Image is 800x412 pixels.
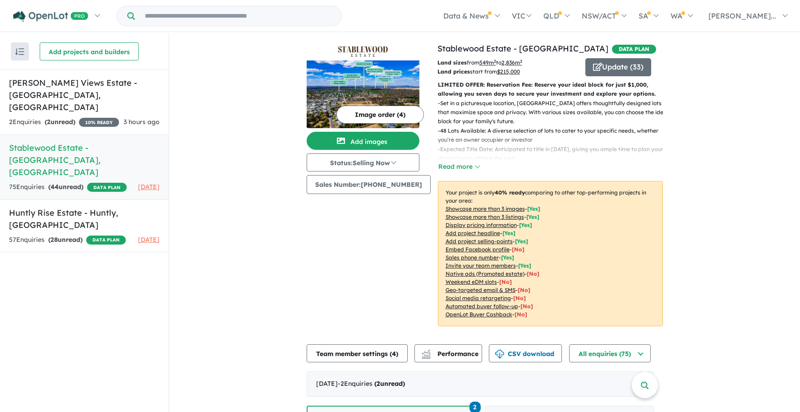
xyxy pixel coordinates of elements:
b: 40 % ready [495,189,525,196]
p: - Expected Title Date: Anticipated to title in [DATE], giving you ample time to plan your dream h... [438,145,670,163]
img: Openlot PRO Logo White [13,11,88,22]
span: [No] [499,278,512,285]
u: 2,836 m [501,59,522,66]
h5: Huntly Rise Estate - Huntly , [GEOGRAPHIC_DATA] [9,207,160,231]
button: Update (33) [585,58,651,76]
span: [No] [527,270,539,277]
div: 75 Enquir ies [9,182,127,193]
span: Performance [423,350,478,358]
span: [No] [518,287,530,293]
span: DATA PLAN [87,183,127,192]
span: [ No ] [512,246,524,253]
u: Weekend eDM slots [446,278,497,285]
div: [DATE] [307,371,654,397]
button: Performance [414,344,482,362]
span: [ Yes ] [515,238,528,245]
img: sort.svg [15,48,24,55]
u: 549 m [479,59,496,66]
img: bar-chart.svg [422,352,431,358]
button: Read more [438,162,480,172]
button: Add projects and builders [40,42,139,60]
span: 28 [51,236,58,244]
span: [ Yes ] [526,213,539,220]
button: Image order (4) [336,106,424,124]
div: 57 Enquir ies [9,235,126,245]
button: CSV download [489,344,562,362]
div: 2 Enquir ies [9,117,119,128]
img: download icon [495,350,504,359]
span: 10 % READY [79,118,119,127]
a: Stablewood Estate - [GEOGRAPHIC_DATA] [437,43,608,54]
span: [DATE] [138,236,160,244]
h5: Stablewood Estate - [GEOGRAPHIC_DATA] , [GEOGRAPHIC_DATA] [9,142,160,178]
u: Display pricing information [446,222,517,228]
span: 2 [47,118,51,126]
span: 2 [377,380,380,388]
span: [No] [520,303,533,310]
u: OpenLot Buyer Cashback [446,311,512,318]
u: Social media retargeting [446,295,511,301]
span: [DATE] [138,183,160,191]
u: $ 215,000 [497,68,520,75]
strong: ( unread) [45,118,75,126]
button: Status:Selling Now [307,153,419,171]
a: Stablewood Estate - Benalla LogoStablewood Estate - Benalla [307,42,419,128]
span: [ Yes ] [501,254,514,261]
img: line-chart.svg [422,350,430,355]
span: 4 [392,350,396,358]
p: LIMITED OFFER: Reservation Fee: Reserve your ideal block for just $1,000, allowing you seven days... [438,80,663,99]
strong: ( unread) [48,183,83,191]
span: 44 [51,183,59,191]
u: Showcase more than 3 images [446,205,525,212]
span: DATA PLAN [612,45,656,54]
u: Geo-targeted email & SMS [446,287,515,293]
strong: ( unread) [48,236,83,244]
sup: 2 [494,59,496,64]
span: to [496,59,522,66]
span: [PERSON_NAME]... [708,11,776,20]
span: [No] [513,295,526,301]
b: Land prices [437,68,470,75]
u: Sales phone number [446,254,499,261]
b: Land sizes [437,59,467,66]
button: Add images [307,132,419,150]
sup: 2 [520,59,522,64]
span: [No] [515,311,527,318]
u: Showcase more than 3 listings [446,213,524,220]
button: Team member settings (4) [307,344,408,362]
span: [ Yes ] [502,230,515,236]
strong: ( unread) [374,380,405,388]
span: [ Yes ] [527,205,540,212]
u: Invite your team members [446,262,516,269]
u: Native ads (Promoted estate) [446,270,524,277]
p: - Set in a picturesque location, [GEOGRAPHIC_DATA] offers thoughtfully designed lots that maximiz... [438,99,670,126]
span: DATA PLAN [86,236,126,245]
input: Try estate name, suburb, builder or developer [137,6,340,26]
p: - 48 Lots Available: A diverse selection of lots to cater to your specific needs, whether you’re ... [438,126,670,145]
h5: [PERSON_NAME] Views Estate - [GEOGRAPHIC_DATA] , [GEOGRAPHIC_DATA] [9,77,160,113]
button: Sales Number:[PHONE_NUMBER] [307,175,431,194]
u: Automated buyer follow-up [446,303,518,310]
button: All enquiries (75) [569,344,651,362]
u: Add project headline [446,230,500,236]
u: Embed Facebook profile [446,246,510,253]
span: [ Yes ] [519,222,532,228]
span: 3 hours ago [124,118,160,126]
span: [ Yes ] [518,262,531,269]
span: - 2 Enquir ies [338,380,405,388]
u: Add project selling-points [446,238,513,245]
p: Your project is only comparing to other top-performing projects in your area: - - - - - - - - - -... [438,181,663,326]
img: Stablewood Estate - Benalla Logo [310,46,416,57]
p: start from [437,67,579,76]
img: Stablewood Estate - Benalla [307,60,419,128]
p: from [437,58,579,67]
